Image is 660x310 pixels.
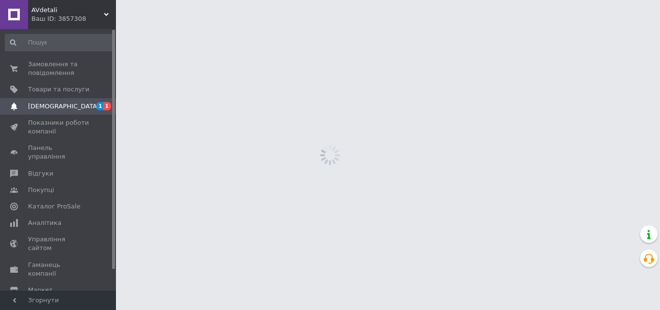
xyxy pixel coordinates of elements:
span: Гаманець компанії [28,261,89,278]
span: Замовлення та повідомлення [28,60,89,77]
span: 1 [96,102,104,110]
span: Показники роботи компанії [28,118,89,136]
span: Товари та послуги [28,85,89,94]
span: [DEMOGRAPHIC_DATA] [28,102,100,111]
span: Аналітика [28,219,61,227]
span: Каталог ProSale [28,202,80,211]
span: Управління сайтом [28,235,89,252]
span: Покупці [28,186,54,194]
div: Ваш ID: 3857308 [31,15,116,23]
span: Відгуки [28,169,53,178]
span: Панель управління [28,144,89,161]
span: AVdetali [31,6,104,15]
span: Маркет [28,286,53,295]
input: Пошук [5,34,114,51]
span: 1 [103,102,111,110]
